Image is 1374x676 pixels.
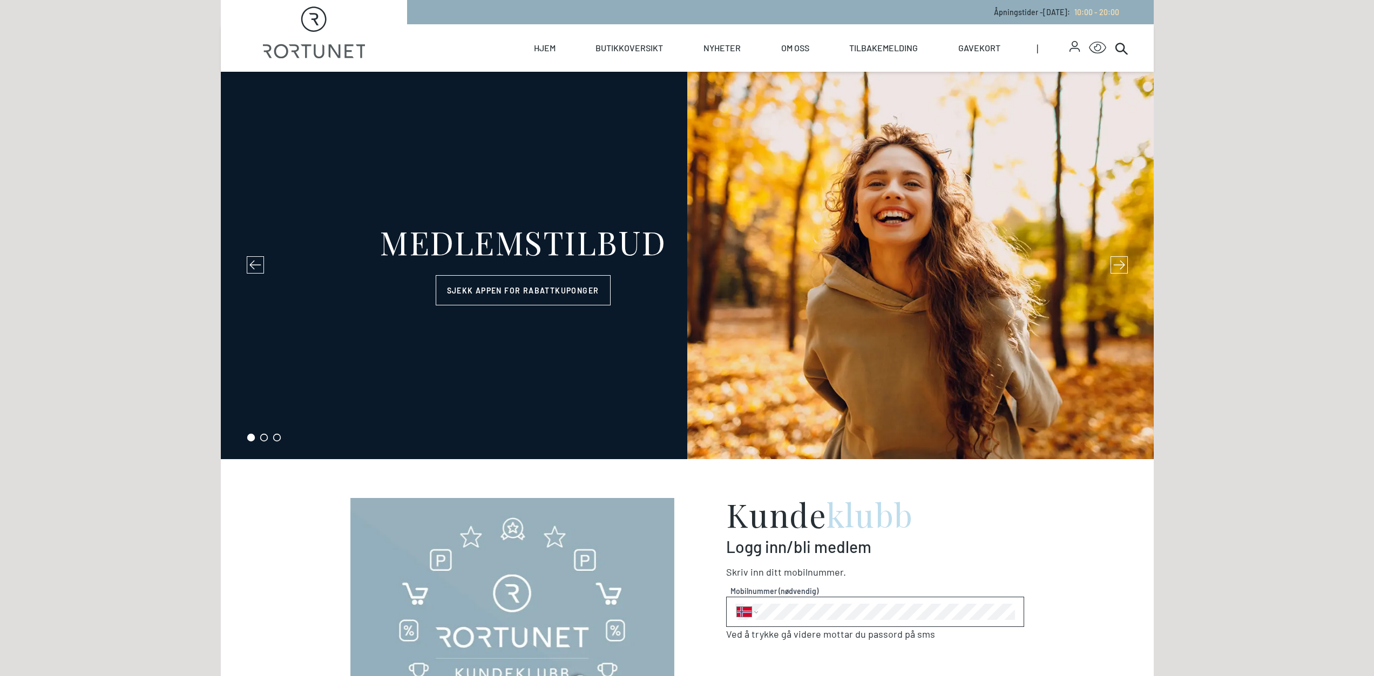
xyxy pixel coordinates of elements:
[730,585,1020,597] span: Mobilnummer (nødvendig)
[726,537,1024,556] p: Logg inn/bli medlem
[726,498,1024,530] h2: Kunde
[380,226,666,258] div: MEDLEMSTILBUD
[221,72,1154,459] section: carousel-slider
[784,566,846,578] span: Mobilnummer .
[1037,24,1070,72] span: |
[1074,8,1119,17] span: 10:00 - 20:00
[726,627,1024,641] p: Ved å trykke gå videre mottar du passord på sms
[726,565,1024,579] p: Skriv inn ditt
[958,24,1000,72] a: Gavekort
[703,24,741,72] a: Nyheter
[436,275,611,305] a: Sjekk appen for rabattkuponger
[221,72,1154,459] div: slide 1 of 3
[994,6,1119,18] p: Åpningstider - [DATE] :
[595,24,663,72] a: Butikkoversikt
[827,493,913,536] span: klubb
[1089,39,1106,57] button: Open Accessibility Menu
[1070,8,1119,17] a: 10:00 - 20:00
[534,24,556,72] a: Hjem
[781,24,809,72] a: Om oss
[849,24,918,72] a: Tilbakemelding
